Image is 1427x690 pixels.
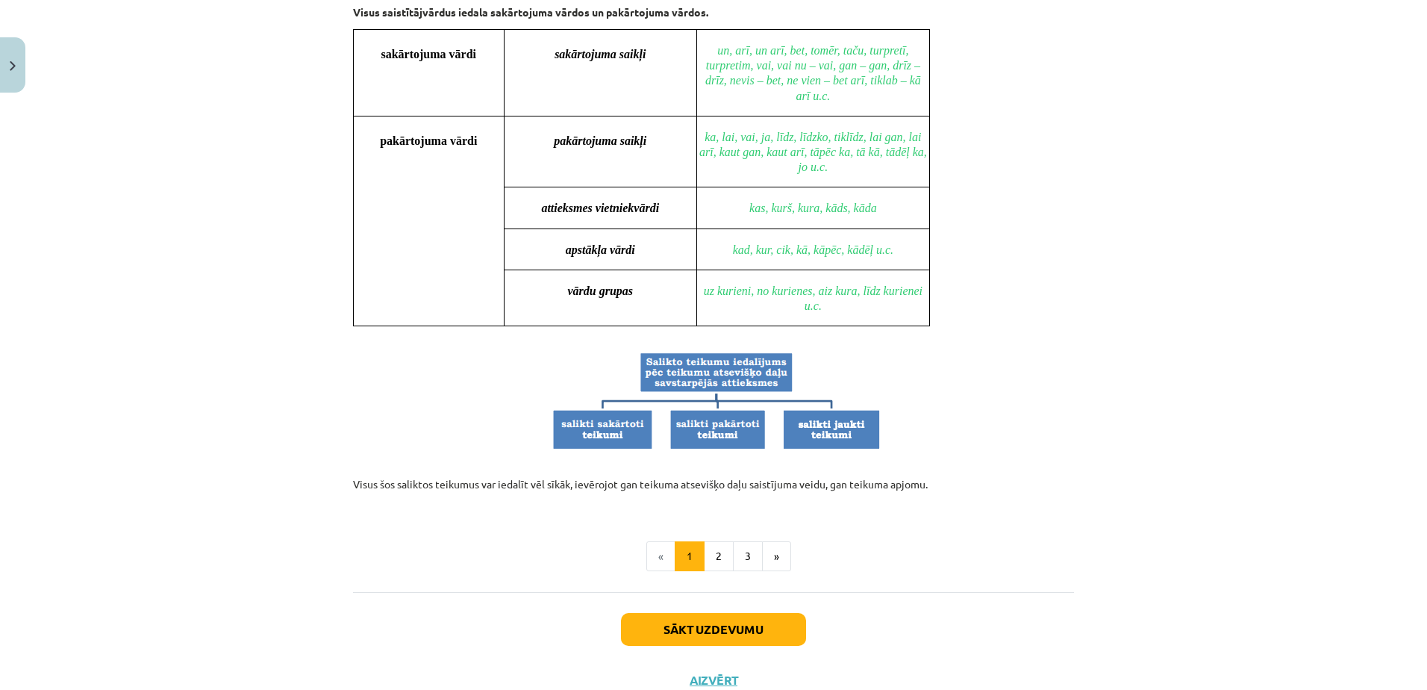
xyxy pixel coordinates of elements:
button: 3 [733,541,763,571]
button: Sākt uzdevumu [621,613,806,646]
button: Aizvērt [685,673,742,688]
p: Visus šos saliktos teikumus var iedalīt vēl sīkāk, ievērojot gan teikuma atsevišķo daļu saistījum... [353,461,1074,508]
span: sakārtojuma vārdi [381,48,476,60]
span: un, arī, un arī, bet, tomēr, taču, turpretī, turpretim, vai, vai nu – vai, gan – gan, drīz – drīz... [705,44,924,102]
span: sakārtojuma saikļi [555,48,646,60]
span: vārdu grupas [567,285,633,297]
span: pakārtojuma saikļi [554,134,646,147]
span: pakārtojuma vārdi [380,134,477,147]
button: » [762,541,791,571]
span: apstākļa vārdi [566,243,635,256]
button: 1 [675,541,705,571]
span: uz kurieni, no kurienes, aiz kura, līdz kurienei u.c. [704,285,925,312]
button: 2 [704,541,734,571]
strong: Visus saistītājvārdus iedala sakārtojuma vārdos un pakārtojuma vārdos. [353,5,708,19]
span: attieksmes vietniekvārdi [541,202,659,214]
img: icon-close-lesson-0947bae3869378f0d4975bcd49f059093ad1ed9edebbc8119c70593378902aed.svg [10,61,16,71]
span: kas, kurš, kura, kāds, kāda [749,202,877,214]
nav: Page navigation example [353,541,1074,571]
span: ka, lai, vai, ja, līdz, līdzko, tiklīdz, lai gan, lai arī, kaut gan, kaut arī, tāpēc ka, tā kā, t... [699,131,930,173]
span: kad, kur, cik, kā, kāpēc, kādēļ u.c. [733,243,893,256]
